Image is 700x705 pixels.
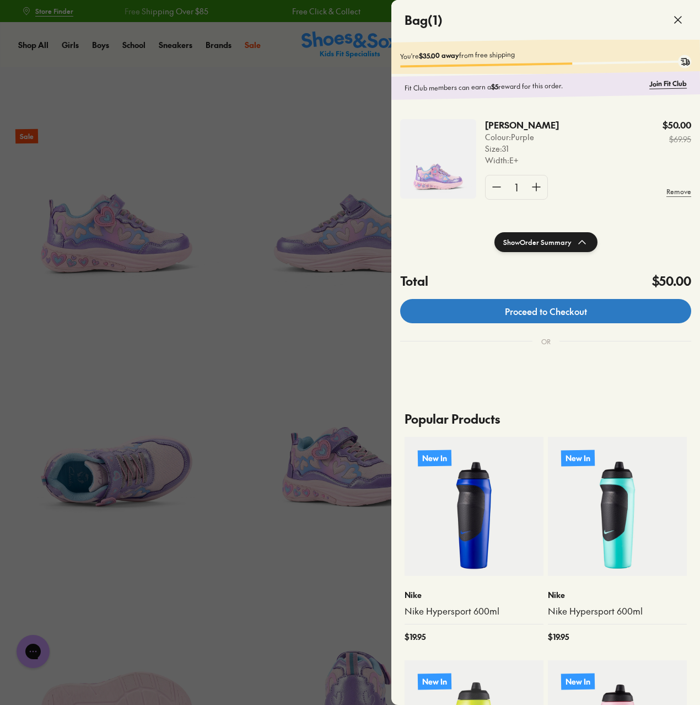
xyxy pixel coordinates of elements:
[508,175,525,199] div: 1
[548,631,569,643] span: $ 19.95
[405,79,645,93] p: Fit Club members can earn a reward for this order.
[491,82,498,91] b: $5
[405,11,443,29] h4: Bag ( 1 )
[561,450,595,466] p: New In
[405,401,687,437] p: Popular Products
[418,673,451,690] p: New In
[418,450,451,466] p: New In
[485,154,559,166] p: Width : E+
[405,631,426,643] span: $ 19.95
[419,51,459,60] b: $35.00 away
[548,589,687,601] p: Nike
[485,143,559,154] p: Size : 31
[548,437,687,576] a: New In
[649,78,687,89] a: Join Fit Club
[405,605,543,617] a: Nike Hypersport 600ml
[532,328,559,355] div: OR
[652,272,691,290] h4: $50.00
[663,133,691,145] s: $69.95
[6,4,39,37] button: Open gorgias live chat
[400,272,428,290] h4: Total
[400,299,691,323] a: Proceed to Checkout
[485,119,544,131] p: [PERSON_NAME]
[561,673,595,690] p: New In
[400,46,691,61] p: You're from free shipping
[548,605,687,617] a: Nike Hypersport 600ml
[485,131,559,143] p: Colour: Purple
[663,119,691,131] p: $50.00
[494,232,597,252] button: ShowOrder Summary
[405,437,543,576] a: New In
[400,119,476,199] img: 204126_O35-E__GREY-01_1.jpg
[405,589,543,601] p: Nike
[400,368,691,398] iframe: PayPal-paypal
